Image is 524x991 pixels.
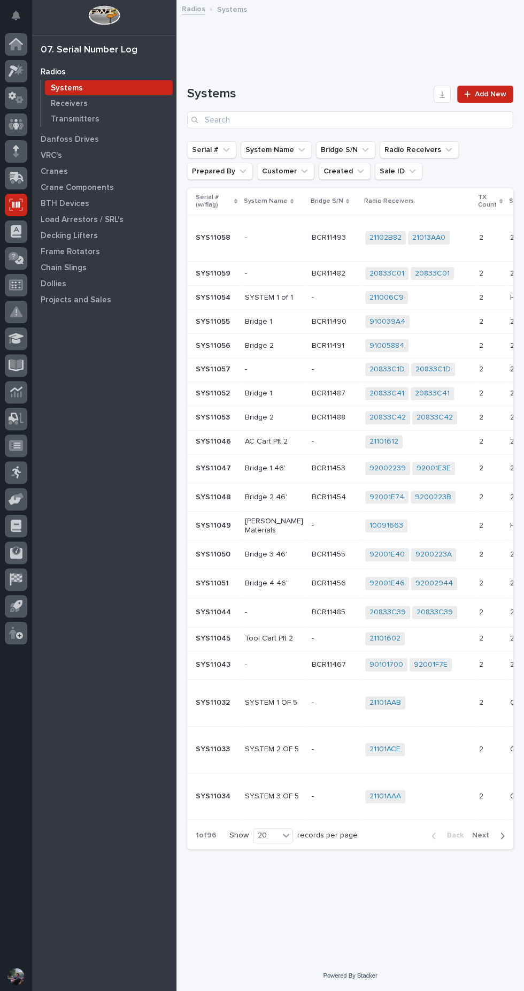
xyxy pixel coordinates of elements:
p: - [245,269,303,278]
a: 92001F7E [414,660,448,669]
p: Decking Lifters [41,231,98,241]
p: SYSTEM 1 of 1 [245,293,303,302]
p: 2 [479,462,486,473]
a: 20833C39 [369,608,406,617]
a: Systems [41,80,176,95]
p: SYS11032 [196,696,232,707]
p: SYS11033 [196,743,232,754]
a: 9200223B [415,493,451,502]
a: 21101ACE [369,745,400,754]
p: 2 [479,606,486,617]
p: BTH Devices [41,199,89,209]
p: Chain Slings [41,263,87,273]
a: 92002944 [415,579,453,588]
p: Bridge 1 46' [245,464,303,473]
p: SYS11048 [196,491,233,502]
p: BCR11487 [312,387,348,398]
a: 910039A4 [369,317,405,326]
p: SYS11052 [196,387,232,398]
a: 91005884 [369,341,404,350]
a: Frame Rotators [32,243,176,260]
p: BCR11488 [312,411,348,422]
p: SYS11049 [196,519,233,530]
a: 10091663 [369,521,403,530]
a: 21102B82 [369,233,402,242]
p: SYS11055 [196,315,232,326]
p: SYS11034 [196,790,233,801]
p: Serial # (w/flag) [196,192,232,211]
p: Transmitters [51,115,99,124]
a: Danfoss Drives [32,131,176,147]
p: SYS11051 [196,577,231,588]
p: SYS11047 [196,462,233,473]
p: - [245,365,303,374]
p: BCR11453 [312,462,348,473]
p: 2 [479,790,486,801]
a: Chain Slings [32,260,176,276]
a: 21101AAB [369,698,401,707]
p: BCR11491 [312,339,346,350]
p: Radio Receivers [364,195,414,207]
a: 92001E46 [369,579,405,588]
span: Back [441,830,464,840]
a: Add New [457,86,513,103]
p: Tool Cart Plt 2 [245,634,303,643]
button: Customer [257,163,314,180]
button: Created [319,163,371,180]
p: - [312,291,316,302]
p: SYS11054 [196,291,233,302]
p: Crane Components [41,183,114,193]
a: 92001E40 [369,550,405,559]
p: BCR11467 [312,658,348,669]
a: Dollies [32,276,176,292]
p: - [312,632,316,643]
a: 21101AAA [369,792,401,801]
p: Frame Rotators [41,247,100,257]
p: 2 [479,491,486,502]
input: Search [187,111,513,128]
p: records per page [297,831,358,840]
p: 2 [479,519,486,530]
button: Notifications [5,4,27,27]
a: 20833C1D [415,365,451,374]
a: 90101700 [369,660,403,669]
p: TX Count [478,192,497,211]
p: SYS11050 [196,548,233,559]
button: Sale ID [375,163,422,180]
p: - [312,743,316,754]
p: BCR11456 [312,577,348,588]
p: 2 [479,339,486,350]
a: 9200223A [415,550,452,559]
a: Transmitters [41,111,176,126]
p: SYS11044 [196,606,233,617]
p: Load Arrestors / SRL's [41,215,124,225]
p: 1 of 96 [187,822,225,849]
div: 20 [253,829,279,842]
p: 2 [479,231,486,242]
img: Workspace Logo [88,5,120,25]
a: 20833C1D [369,365,405,374]
a: BTH Devices [32,195,176,211]
h1: Systems [187,86,429,102]
p: 2 [479,743,486,754]
button: Bridge S/N [316,141,375,158]
p: 2 [479,435,486,446]
p: Radios [41,67,66,77]
p: - [312,435,316,446]
a: 92002239 [369,464,406,473]
a: 21013AA0 [412,233,445,242]
p: BCR11485 [312,606,348,617]
p: SYS11053 [196,411,232,422]
p: - [312,363,316,374]
p: Bridge S/N [311,195,343,207]
p: BCR11454 [312,491,348,502]
a: 20833C42 [417,413,453,422]
a: 20833C41 [369,389,404,398]
a: Load Arrestors / SRL's [32,211,176,227]
p: Cranes [41,167,68,177]
p: BCR11493 [312,231,348,242]
a: VRC's [32,147,176,163]
a: 92001E74 [369,493,404,502]
button: Radio Receivers [380,141,459,158]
